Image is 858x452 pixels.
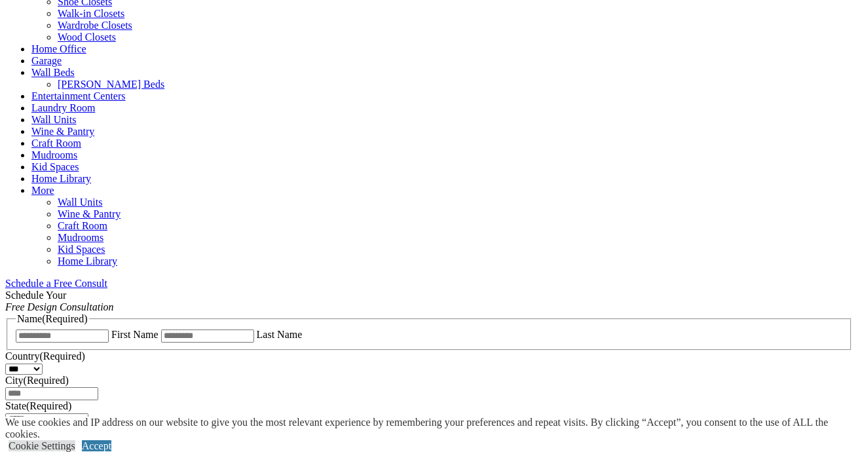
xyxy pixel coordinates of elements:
a: Wood Closets [58,31,116,43]
legend: Name [16,313,89,325]
a: Kid Spaces [58,244,105,255]
a: Kid Spaces [31,161,79,172]
a: Wine & Pantry [31,126,94,137]
a: Wall Units [58,197,102,208]
a: Wall Beds [31,67,75,78]
a: Craft Room [31,138,81,149]
label: Country [5,350,85,362]
a: Garage [31,55,62,66]
span: (Required) [39,350,84,362]
span: (Required) [26,400,71,411]
a: Home Office [31,43,86,54]
a: Entertainment Centers [31,90,126,102]
a: Wall Units [31,114,76,125]
a: Home Library [31,173,91,184]
label: State [5,400,71,411]
a: Walk-in Closets [58,8,124,19]
span: (Required) [24,375,69,386]
em: Free Design Consultation [5,301,114,312]
a: Wardrobe Closets [58,20,132,31]
span: Schedule Your [5,290,114,312]
a: Mudrooms [58,232,103,243]
a: Accept [82,440,111,451]
a: Mudrooms [31,149,77,160]
label: City [5,375,69,386]
a: [PERSON_NAME] Beds [58,79,164,90]
div: We use cookies and IP address on our website to give you the most relevant experience by remember... [5,417,858,440]
a: Cookie Settings [9,440,75,451]
a: Craft Room [58,220,107,231]
a: Wine & Pantry [58,208,121,219]
label: First Name [111,329,159,340]
label: Last Name [257,329,303,340]
a: Home Library [58,255,117,267]
a: Schedule a Free Consult (opens a dropdown menu) [5,278,107,289]
span: (Required) [42,313,87,324]
a: Laundry Room [31,102,95,113]
a: More menu text will display only on big screen [31,185,54,196]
